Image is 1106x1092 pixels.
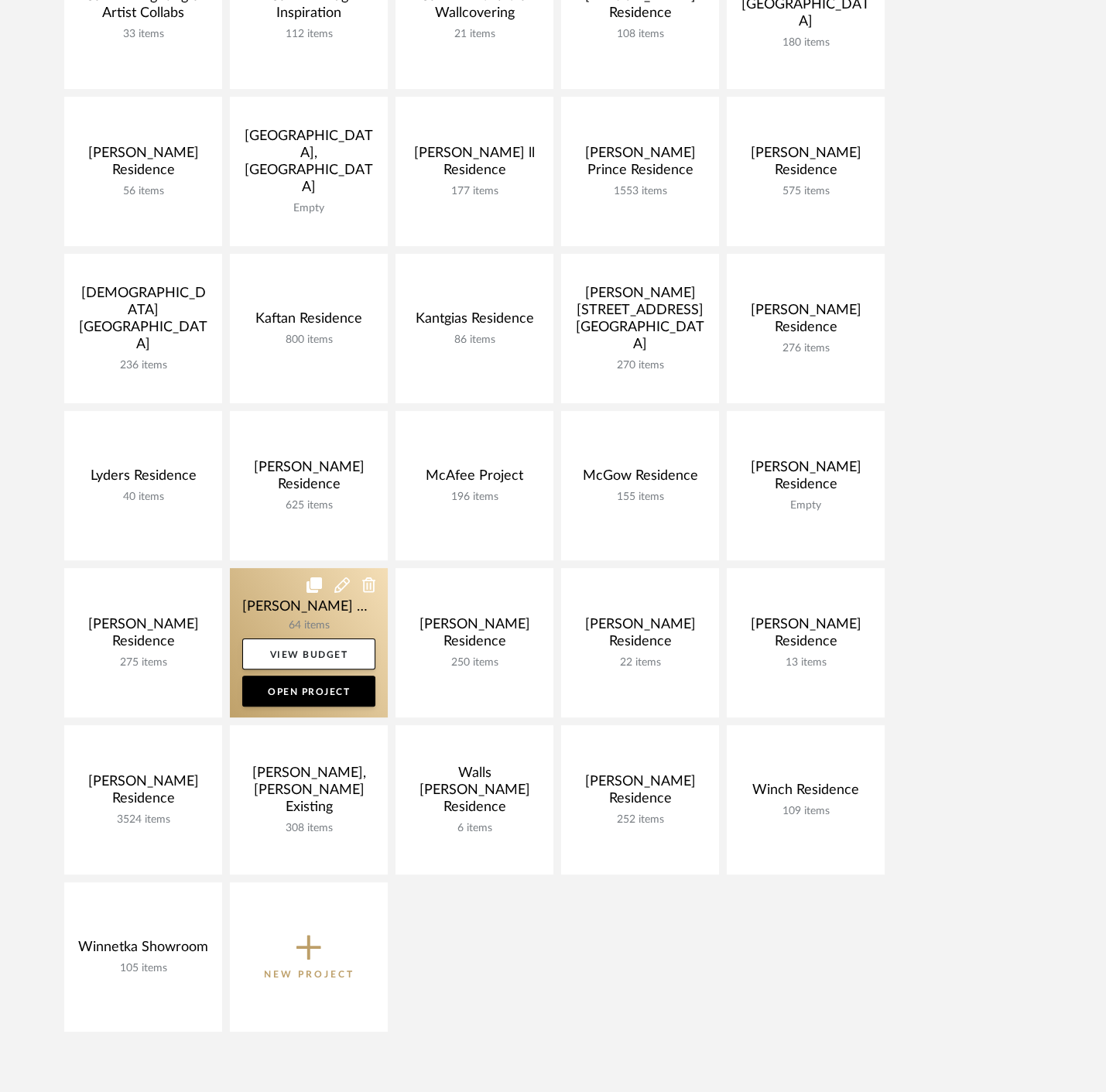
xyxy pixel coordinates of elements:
[408,822,541,835] div: 6 items
[408,334,541,347] div: 86 items
[77,813,210,827] div: 3524 items
[77,939,210,962] div: Winnetka Showroom
[408,765,541,822] div: Walls [PERSON_NAME] Residence
[739,805,872,818] div: 109 items
[242,638,375,669] a: View Budget
[574,491,707,504] div: 155 items
[739,185,872,198] div: 575 items
[408,310,541,334] div: Kantgias Residence
[574,467,707,491] div: McGow Residence
[739,656,872,669] div: 13 items
[574,28,707,41] div: 108 items
[574,773,707,813] div: [PERSON_NAME] Residence
[408,616,541,656] div: [PERSON_NAME] Residence
[574,285,707,359] div: [PERSON_NAME] [STREET_ADDRESS][GEOGRAPHIC_DATA]
[242,128,375,202] div: [GEOGRAPHIC_DATA], [GEOGRAPHIC_DATA]
[242,459,375,499] div: [PERSON_NAME] Residence
[242,765,375,822] div: [PERSON_NAME], [PERSON_NAME] Existing
[77,145,210,185] div: [PERSON_NAME] Residence
[230,882,388,1032] button: New Project
[77,185,210,198] div: 56 items
[242,310,375,334] div: Kaftan Residence
[408,656,541,669] div: 250 items
[242,202,375,215] div: Empty
[77,285,210,359] div: [DEMOGRAPHIC_DATA] [GEOGRAPHIC_DATA]
[242,676,375,707] a: Open Project
[242,334,375,347] div: 800 items
[574,359,707,372] div: 270 items
[408,491,541,504] div: 196 items
[574,656,707,669] div: 22 items
[574,145,707,185] div: [PERSON_NAME] Prince Residence
[408,185,541,198] div: 177 items
[242,822,375,835] div: 308 items
[77,491,210,504] div: 40 items
[408,467,541,491] div: McAfee Project
[739,499,872,512] div: Empty
[77,359,210,372] div: 236 items
[77,28,210,41] div: 33 items
[408,145,541,185] div: [PERSON_NAME] ll Residence
[739,36,872,50] div: 180 items
[77,467,210,491] div: Lyders Residence
[739,342,872,355] div: 276 items
[264,967,354,982] p: New Project
[739,145,872,185] div: [PERSON_NAME] Residence
[408,28,541,41] div: 21 items
[77,773,210,813] div: [PERSON_NAME] Residence
[574,813,707,827] div: 252 items
[739,459,872,499] div: [PERSON_NAME] Residence
[77,656,210,669] div: 275 items
[242,28,375,41] div: 112 items
[77,962,210,975] div: 105 items
[242,499,375,512] div: 625 items
[739,782,872,805] div: Winch Residence
[574,185,707,198] div: 1553 items
[739,302,872,342] div: [PERSON_NAME] Residence
[739,616,872,656] div: [PERSON_NAME] Residence
[574,616,707,656] div: [PERSON_NAME] Residence
[77,616,210,656] div: [PERSON_NAME] Residence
